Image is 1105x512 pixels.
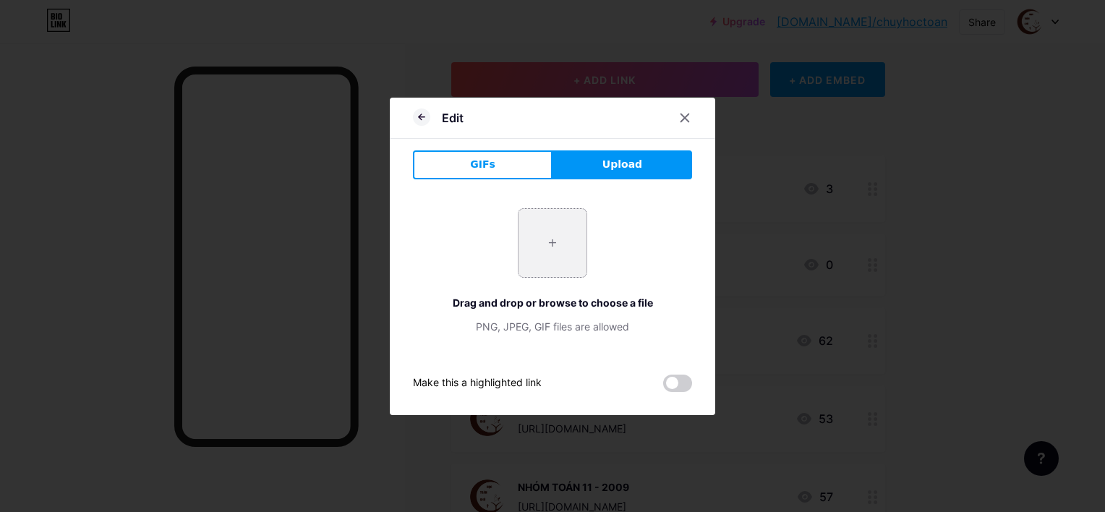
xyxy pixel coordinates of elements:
div: Make this a highlighted link [413,375,542,392]
button: Upload [552,150,692,179]
span: GIFs [470,157,495,172]
button: GIFs [413,150,552,179]
span: Upload [602,157,642,172]
div: Drag and drop or browse to choose a file [413,295,692,310]
div: PNG, JPEG, GIF files are allowed [413,319,692,334]
div: Edit [442,109,464,127]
